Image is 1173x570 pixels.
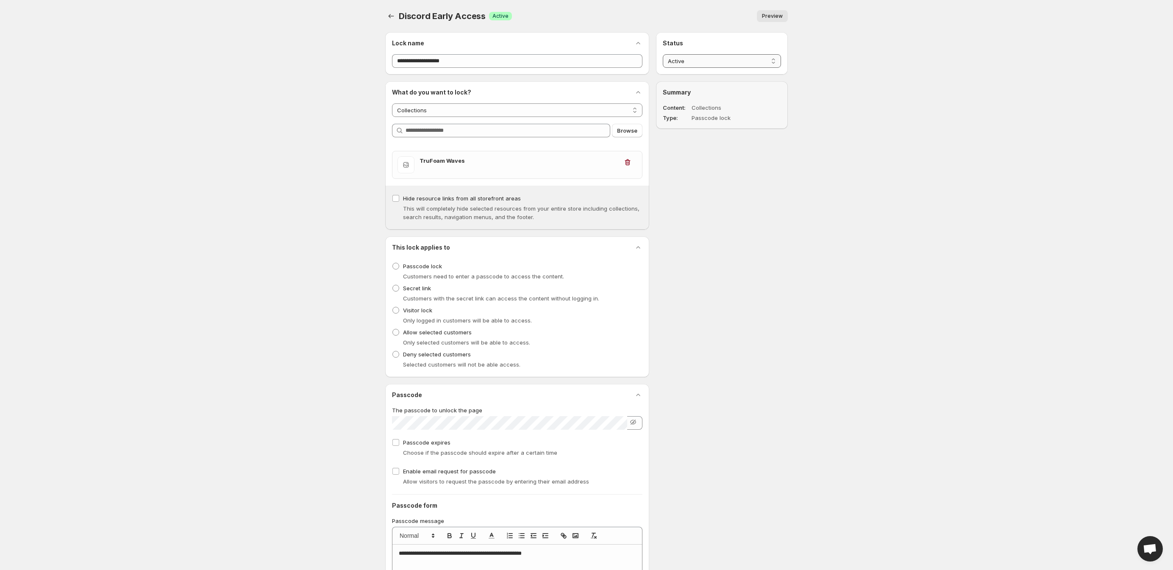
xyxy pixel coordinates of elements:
h2: Lock name [392,39,424,47]
span: The passcode to unlock the page [392,407,482,414]
div: Open chat [1137,536,1163,562]
h2: Summary [663,88,781,97]
span: Hide resource links from all storefront areas [403,195,521,202]
span: Allow selected customers [403,329,472,336]
button: Browse [612,124,642,137]
dt: Type : [663,114,690,122]
span: Passcode lock [403,263,442,270]
button: Back [385,10,397,22]
h3: TruFoam Waves [420,156,618,165]
h2: Passcode [392,391,422,399]
span: Only logged in customers will be able to access. [403,317,532,324]
span: This will completely hide selected resources from your entire store including collections, search... [403,205,639,220]
h2: This lock applies to [392,243,450,252]
span: Active [492,13,509,19]
h2: Status [663,39,781,47]
span: Selected customers will not be able access. [403,361,520,368]
dd: Passcode lock [692,114,757,122]
h2: What do you want to lock? [392,88,471,97]
p: Passcode message [392,517,642,525]
h2: Passcode form [392,501,642,510]
span: Allow visitors to request the passcode by entering their email address [403,478,589,485]
span: Browse [617,126,637,135]
span: Preview [762,13,783,19]
span: Only selected customers will be able to access. [403,339,530,346]
span: Passcode expires [403,439,450,446]
span: Customers need to enter a passcode to access the content. [403,273,564,280]
span: Secret link [403,285,431,292]
span: Deny selected customers [403,351,471,358]
span: Visitor lock [403,307,432,314]
span: Enable email request for passcode [403,468,496,475]
span: Choose if the passcode should expire after a certain time [403,449,557,456]
dd: Collections [692,103,757,112]
dt: Content : [663,103,690,112]
span: Discord Early Access [399,11,486,21]
span: Customers with the secret link can access the content without logging in. [403,295,599,302]
button: Preview [757,10,788,22]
